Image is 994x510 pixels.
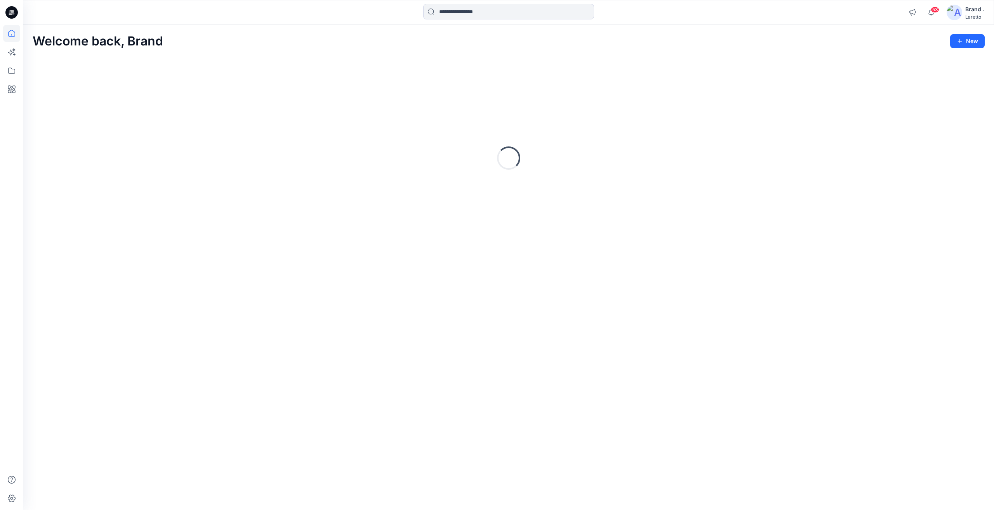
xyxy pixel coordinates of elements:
[965,14,984,20] div: Laretto
[950,34,985,48] button: New
[965,5,984,14] div: Brand .
[33,34,163,49] h2: Welcome back, Brand
[947,5,962,20] img: avatar
[931,7,939,13] span: 53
